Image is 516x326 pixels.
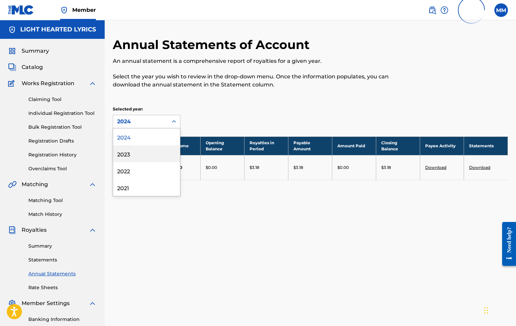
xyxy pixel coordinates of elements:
img: expand [88,79,97,87]
img: expand [88,299,97,307]
a: Bulk Registration Tool [28,124,97,131]
a: Download [425,165,446,170]
div: 2021 [113,179,180,196]
a: Annual Statements [28,270,97,277]
a: Matching Tool [28,197,97,204]
img: help [440,6,448,14]
th: Amount Paid [332,136,376,155]
a: Match History [28,211,97,218]
th: Opening Balance [201,136,244,155]
p: $3.18 [250,165,259,171]
p: $0.00 [206,165,217,171]
div: 2024 [113,128,180,145]
th: Royalties in Period [244,136,288,155]
img: Accounts [8,26,16,34]
a: Banking Information [28,316,97,323]
img: Member Settings [8,299,16,307]
img: Works Registration [8,79,17,87]
a: Registration Drafts [28,137,97,145]
h2: Annual Statements of Account [113,37,313,52]
img: Top Rightsholder [60,6,68,14]
div: User Menu [494,3,508,17]
p: Select the year you wish to review in the drop-down menu. Once the information populates, you can... [113,73,417,89]
a: Rate Sheets [28,284,97,291]
a: Summary [28,243,97,250]
img: Catalog [8,63,16,71]
img: Royalties [8,226,16,234]
h5: LIGHT HEARTED LYRICS [20,26,96,33]
th: Statements [464,136,508,155]
img: MLC Logo [8,5,34,15]
a: Download [469,165,490,170]
span: Member [72,6,96,14]
th: Closing Balance [376,136,420,155]
a: Overclaims Tool [28,165,97,172]
p: $3.18 [381,165,391,171]
iframe: Chat Widget [482,294,516,326]
p: Selected year: [113,106,180,112]
a: SummarySummary [8,47,49,55]
p: $0.00 [337,165,349,171]
a: Individual Registration Tool [28,110,97,117]
span: Royalties [22,226,47,234]
span: Works Registration [22,79,74,87]
iframe: Resource Center [497,216,516,272]
p: $3.18 [293,165,303,171]
span: Matching [22,180,48,189]
img: Summary [8,47,16,55]
a: Claiming Tool [28,96,97,103]
img: expand [88,226,97,234]
img: search [428,6,436,14]
a: Registration History [28,151,97,158]
div: Help [440,3,448,17]
a: Statements [28,256,97,264]
span: Member Settings [22,299,70,307]
div: 2023 [113,145,180,162]
img: expand [88,180,97,189]
span: Catalog [22,63,43,71]
img: Matching [8,180,17,189]
span: Summary [22,47,49,55]
th: Payee Activity [420,136,464,155]
div: 2022 [113,162,180,179]
a: CatalogCatalog [8,63,43,71]
th: Payable Amount [288,136,332,155]
div: Drag [484,300,488,321]
div: 2024 [117,118,164,126]
a: Public Search [428,3,436,17]
p: An annual statement is a comprehensive report of royalties for a given year. [113,57,417,65]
